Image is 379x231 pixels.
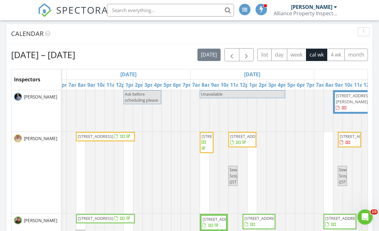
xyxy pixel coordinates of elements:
a: 12pm [362,80,379,90]
a: 1pm [124,80,138,90]
span: [PERSON_NAME] [23,135,58,142]
a: 12pm [114,80,131,90]
a: 5pm [162,80,176,90]
a: 9am [333,80,348,90]
a: 8am [324,80,338,90]
a: 6pm [295,80,309,90]
a: 10am [95,80,112,90]
span: [STREET_ADDRESS] [325,215,361,221]
span: [STREET_ADDRESS] [340,133,375,139]
span: Sewer Scope ([STREET_ADDRESS]) [339,167,377,185]
h2: [DATE] – [DATE] [11,48,75,61]
button: 4 wk [327,49,345,61]
img: screenshot_20240501_at_11.39.29_am.png [14,134,22,142]
button: month [344,49,368,61]
span: SPECTORA [56,3,108,17]
a: 8am [76,80,90,90]
button: day [271,49,287,61]
a: 7am [190,80,205,90]
a: 2pm [133,80,148,90]
a: 11am [352,80,369,90]
img: 93ddf108015e4b21a1c651f77873c2ad.jpeg [14,93,22,101]
a: 3pm [143,80,157,90]
div: [PERSON_NAME] [291,4,332,10]
a: 7am [67,80,81,90]
a: 7pm [181,80,195,90]
span: [STREET_ADDRESS] [78,133,113,139]
span: [STREET_ADDRESS] [78,215,113,221]
span: [STREET_ADDRESS] [244,215,280,221]
a: 8am [200,80,214,90]
span: [STREET_ADDRESS] [203,216,238,222]
button: cal wk [306,49,328,61]
span: Calendar [11,29,43,38]
img: screenshot_20240501_at_11.40.13_am.png [14,216,22,224]
a: 9am [86,80,100,90]
input: Search everything... [107,4,234,17]
a: 9am [209,80,224,90]
a: 11am [229,80,246,90]
span: Inspectors [14,76,40,83]
button: [DATE] [197,49,221,61]
a: 4pm [276,80,290,90]
a: Go to August 27, 2025 [243,69,262,79]
a: SPECTORA [38,9,108,22]
a: 6pm [171,80,186,90]
a: 10am [343,80,360,90]
button: Previous [224,48,239,61]
span: Sewer Scope ([STREET_ADDRESS]) [229,167,268,185]
button: Next [239,48,254,61]
button: week [287,49,306,61]
a: 7pm [57,80,71,90]
span: [STREET_ADDRESS][PERSON_NAME] [336,93,371,105]
a: 7am [314,80,329,90]
button: list [257,49,272,61]
a: Go to August 26, 2025 [119,69,138,79]
span: [STREET_ADDRESS] [230,133,266,139]
span: Ask before scheduling please [125,91,158,103]
img: The Best Home Inspection Software - Spectora [38,3,52,17]
a: 4pm [152,80,167,90]
span: 10 [370,209,378,214]
a: 11am [105,80,122,90]
a: 5pm [286,80,300,90]
span: [STREET_ADDRESS] [202,133,237,139]
div: Alliance Property Inspections [274,10,337,17]
a: 12pm [238,80,255,90]
a: 7pm [305,80,319,90]
a: 3pm [267,80,281,90]
span: [PERSON_NAME] [23,94,58,100]
span: [PERSON_NAME] [23,217,58,224]
iframe: Intercom live chat [357,209,373,225]
a: 1pm [248,80,262,90]
a: 2pm [257,80,271,90]
a: 10am [219,80,236,90]
span: Unavailable [201,91,223,97]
